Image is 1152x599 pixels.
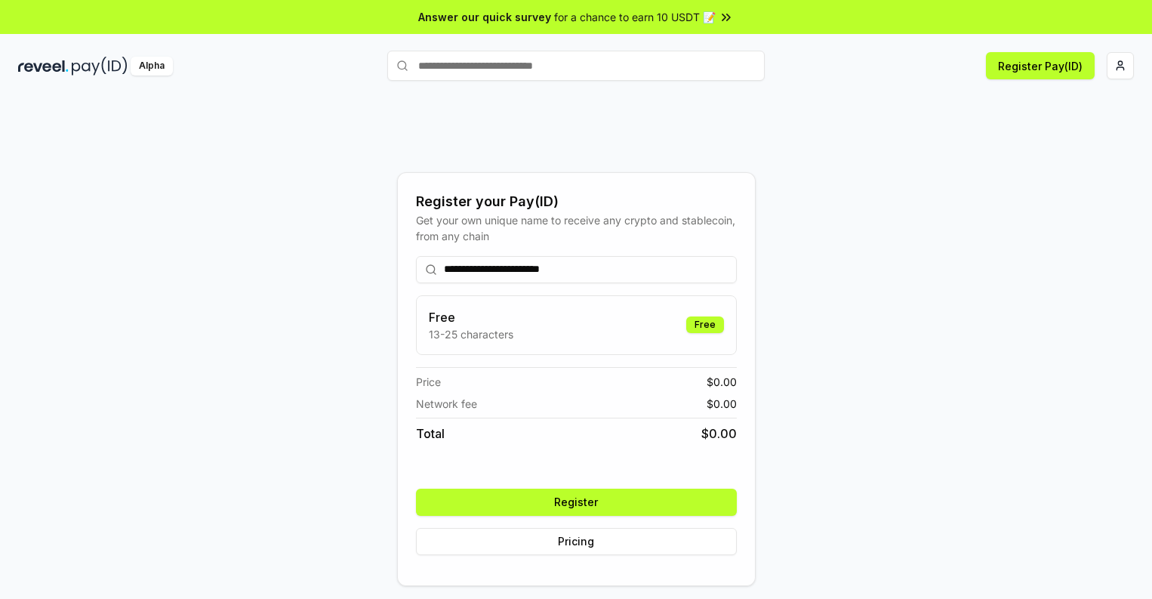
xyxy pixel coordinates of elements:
[707,374,737,390] span: $ 0.00
[986,52,1095,79] button: Register Pay(ID)
[418,9,551,25] span: Answer our quick survey
[429,308,513,326] h3: Free
[416,374,441,390] span: Price
[18,57,69,76] img: reveel_dark
[416,212,737,244] div: Get your own unique name to receive any crypto and stablecoin, from any chain
[416,191,737,212] div: Register your Pay(ID)
[416,425,445,443] span: Total
[416,396,477,412] span: Network fee
[131,57,173,76] div: Alpha
[429,326,513,342] p: 13-25 characters
[72,57,128,76] img: pay_id
[686,316,724,333] div: Free
[416,528,737,555] button: Pricing
[416,489,737,516] button: Register
[554,9,716,25] span: for a chance to earn 10 USDT 📝
[701,425,737,443] span: $ 0.00
[707,396,737,412] span: $ 0.00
